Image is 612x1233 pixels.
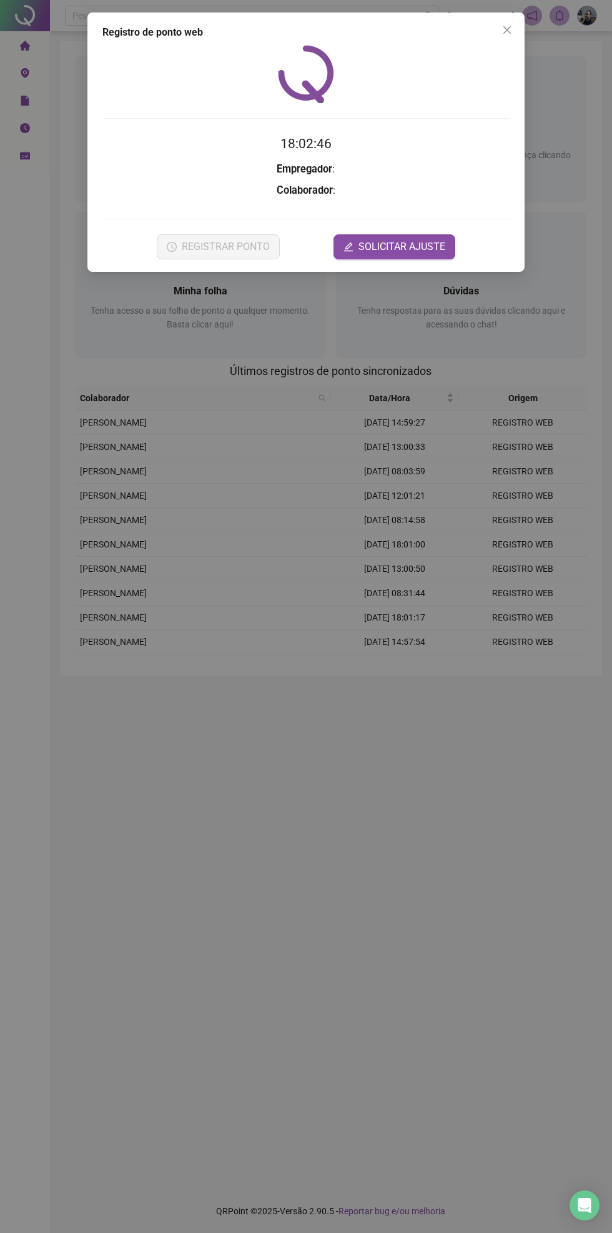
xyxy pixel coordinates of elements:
[102,25,510,40] div: Registro de ponto web
[333,234,455,259] button: editSOLICITAR AJUSTE
[358,239,445,254] span: SOLICITAR AJUSTE
[102,161,510,177] h3: :
[497,20,517,40] button: Close
[277,163,333,175] strong: Empregador
[277,184,333,196] strong: Colaborador
[502,25,512,35] span: close
[102,182,510,199] h3: :
[570,1191,600,1221] div: Open Intercom Messenger
[157,234,280,259] button: REGISTRAR PONTO
[280,136,332,151] time: 18:02:46
[278,45,334,103] img: QRPoint
[343,242,353,252] span: edit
